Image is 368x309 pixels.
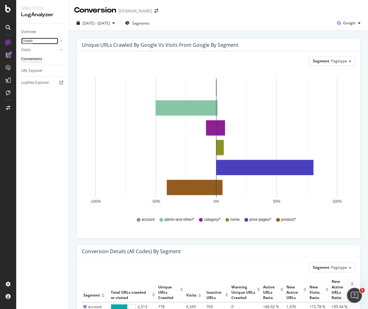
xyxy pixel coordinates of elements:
[231,284,255,300] div: Warning Unique URLs Crawled
[313,58,329,64] span: Segment
[21,29,64,35] a: Overview
[21,68,64,74] a: URL Explorer
[331,265,347,270] span: Pagetype
[206,290,224,300] div: Inactive URLs
[21,47,31,53] div: Visits
[21,38,58,44] a: Crawls
[332,200,342,204] text: 100%
[142,217,155,222] span: account
[83,290,100,300] div: Segment
[21,5,64,11] div: Analytics
[281,217,296,222] span: product/*
[151,200,160,204] text: -50%
[360,288,365,293] span: 1
[21,56,42,62] div: Conversions
[132,21,149,26] span: Segments
[335,18,363,28] button: Google
[82,248,181,254] div: Conversion Details (all codes) by Segment
[186,290,196,300] div: Visits
[119,8,152,14] div: [DOMAIN_NAME]
[273,200,280,204] text: 50%
[74,5,116,16] div: Conversion
[263,284,279,300] div: Active URLs Ratio
[214,200,219,204] text: 0%
[21,47,58,53] a: Visits
[21,38,33,44] div: Crawls
[83,21,110,26] span: [DATE] - [DATE]
[286,284,302,300] div: New Active URLs
[82,42,238,48] div: Unique URLs Crawled by google vs Visits from google by Segment
[309,284,324,300] div: New Visits Ratio
[21,29,36,35] div: Overview
[74,18,117,28] button: [DATE] - [DATE]
[111,290,150,300] div: Total URLs crawled or visited
[82,71,351,211] svg: A chart.
[249,217,271,222] span: price-pages/*
[332,279,349,300] div: New Active URLs Ratio
[21,80,64,86] a: Logfiles Explorer
[343,20,356,26] span: Google
[230,217,240,222] span: home
[21,80,49,86] div: Logfiles Explorer
[331,58,347,64] span: Pagetype
[21,11,64,18] div: LogAnalyzer
[154,9,158,13] div: arrow-right-arrow-left
[158,284,178,300] div: Unique URLs Crawled
[347,288,362,303] iframe: Intercom live chat
[21,56,64,62] a: Conversions
[123,18,152,28] button: Segments
[164,217,194,222] span: admin-and-other/*
[313,265,329,270] span: Segment
[21,68,42,74] div: URL Explorer
[204,217,221,222] span: category/*
[90,200,101,204] text: -100%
